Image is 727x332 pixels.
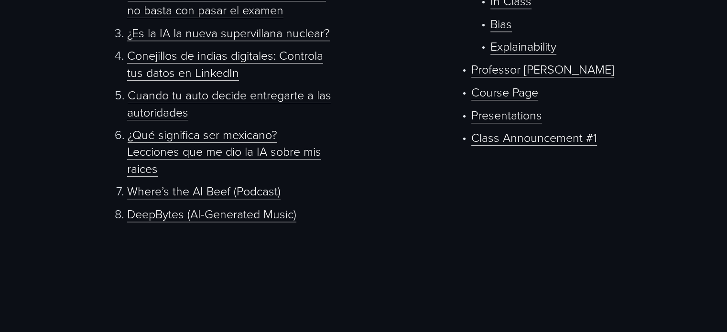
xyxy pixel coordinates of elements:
[490,15,512,32] a: Bias
[490,38,556,54] a: Explainability
[127,24,330,41] a: ¿Es la IA la nueva supervillana nuclear?
[471,84,538,100] a: Course Page
[127,205,296,222] a: DeepBytes (AI-Generated Music)
[471,107,542,123] a: Presentations
[471,129,597,146] a: Class Announcement #1
[127,47,323,80] a: Conejillos de indias digitales: Controla tus datos en LinkedIn
[471,61,614,77] a: Professor [PERSON_NAME]
[127,182,281,199] a: Where’s the AI Beef (Podcast)
[127,126,321,176] a: ¿Qué significa ser mexicano? Lecciones que me dio la IA sobre mis raices
[127,86,331,120] a: Cuando tu auto decide entregarte a las autoridades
